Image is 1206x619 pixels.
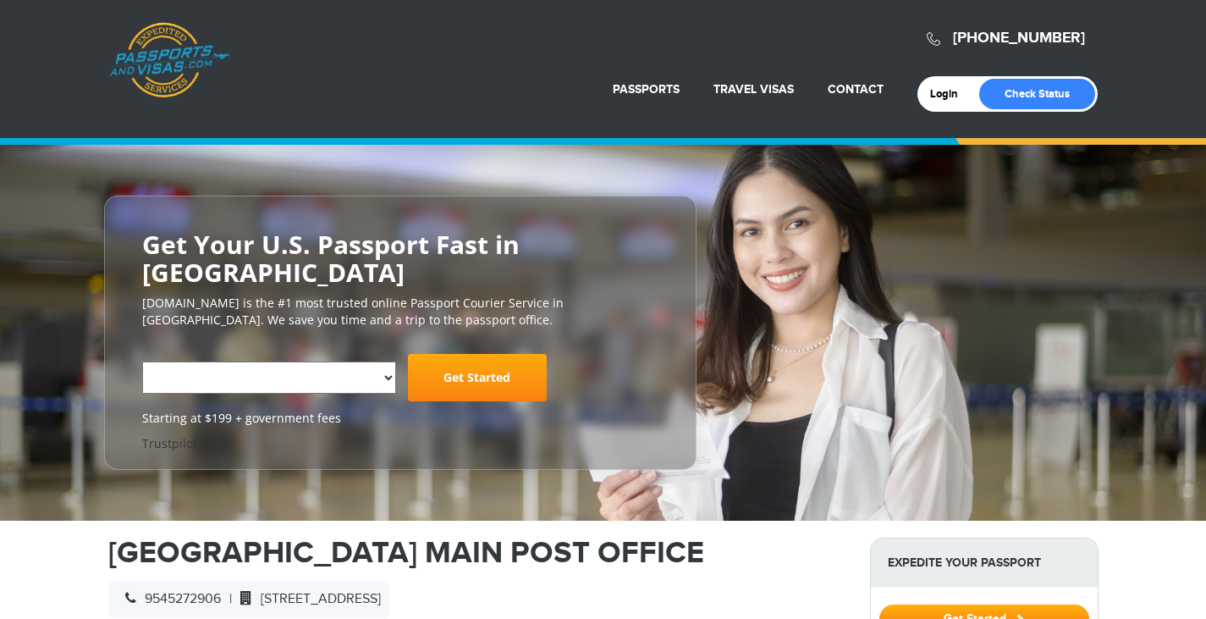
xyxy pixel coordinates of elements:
[117,591,221,607] span: 9545272906
[232,591,381,607] span: [STREET_ADDRESS]
[979,79,1095,109] a: Check Status
[713,82,794,97] a: Travel Visas
[142,295,658,329] p: [DOMAIN_NAME] is the #1 most trusted online Passport Courier Service in [GEOGRAPHIC_DATA]. We sav...
[613,82,680,97] a: Passports
[953,29,1085,47] a: [PHONE_NUMBER]
[142,410,658,427] span: Starting at $199 + government fees
[828,82,884,97] a: Contact
[871,539,1098,587] strong: Expedite Your Passport
[108,581,389,618] div: |
[142,230,658,286] h2: Get Your U.S. Passport Fast in [GEOGRAPHIC_DATA]
[108,538,845,568] h1: [GEOGRAPHIC_DATA] MAIN POST OFFICE
[142,435,197,451] a: Trustpilot
[109,22,229,98] a: Passports & [DOMAIN_NAME]
[930,87,970,101] a: Login
[408,354,547,401] a: Get Started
